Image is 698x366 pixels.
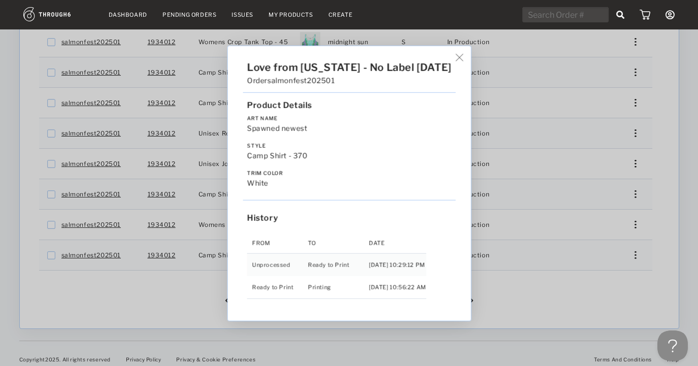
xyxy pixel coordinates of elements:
a: My Products [269,11,313,18]
td: [DATE] 10:29:12 PM [369,253,426,276]
input: Search Order # [522,7,609,22]
span: Order salmonfest202501 [247,76,335,84]
span: Love from [US_STATE] - No Label [DATE] [247,61,451,73]
td: Printing [308,276,369,298]
span: History [247,213,278,222]
span: Spawned newest [247,123,307,132]
th: From [247,232,308,253]
td: [DATE] 10:56:22 AM [369,276,426,298]
th: To [308,232,369,253]
td: Ready to Print [247,276,308,298]
a: Create [328,11,353,18]
label: Style [247,142,451,148]
td: Unprocessed [247,253,308,276]
label: Trim Color [247,170,451,176]
label: Art Name [247,115,451,121]
iframe: Toggle Customer Support [657,330,688,361]
td: Ready to Print [308,253,369,276]
span: white [247,178,268,187]
a: Dashboard [109,11,147,18]
img: icon_cart.dab5cea1.svg [640,10,650,20]
a: Pending Orders [162,11,216,18]
span: Product Details [247,100,312,110]
span: Camp Shirt - 370 [247,151,308,159]
img: icon_button_x_thin.7ff7c24d.svg [455,53,463,61]
img: logo.1c10ca64.svg [23,7,93,21]
th: Date [369,232,426,253]
a: Issues [231,11,253,18]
